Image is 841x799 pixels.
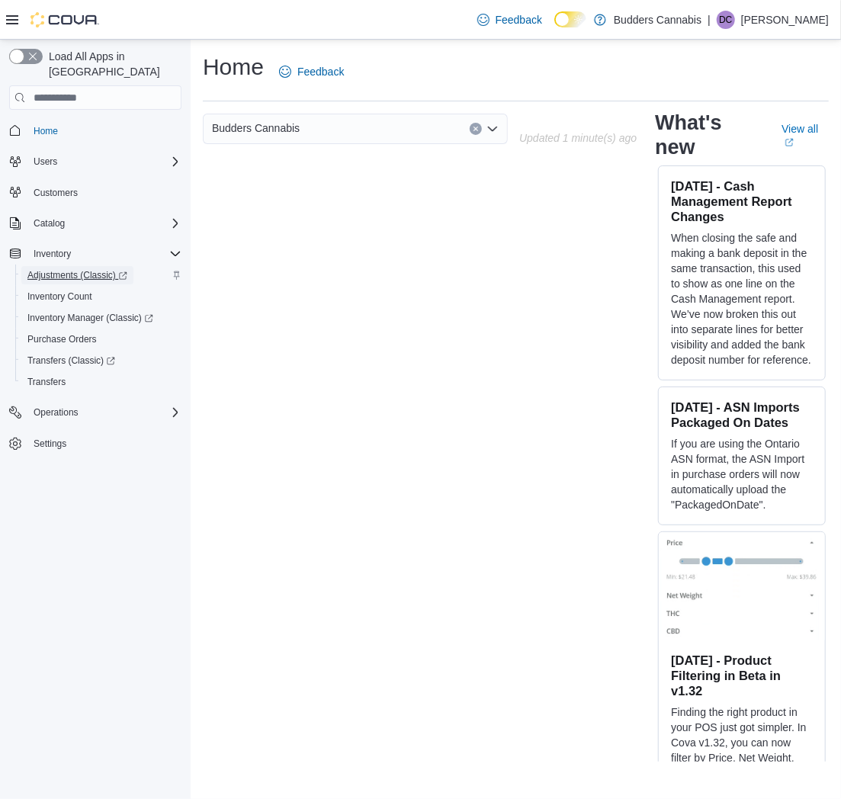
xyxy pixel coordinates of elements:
span: Feedback [297,64,344,79]
a: Transfers (Classic) [15,350,188,371]
span: Home [34,125,58,137]
span: Settings [27,434,181,453]
button: Users [3,151,188,172]
a: Settings [27,435,72,453]
span: Operations [27,403,181,422]
button: Transfers [15,371,188,393]
span: Purchase Orders [27,333,97,345]
span: Inventory Manager (Classic) [21,309,181,327]
span: Dark Mode [554,27,555,28]
button: Home [3,119,188,141]
a: Inventory Manager (Classic) [21,309,159,327]
span: Transfers [21,373,181,391]
a: Feedback [471,5,548,35]
input: Dark Mode [554,11,586,27]
a: View allExternal link [782,123,829,147]
button: Users [27,152,63,171]
a: Transfers [21,373,72,391]
button: Open list of options [486,123,499,135]
p: When closing the safe and making a bank deposit in the same transaction, this used to show as one... [671,230,813,367]
h2: What's new [655,111,763,159]
span: Transfers (Classic) [21,351,181,370]
span: DC [719,11,732,29]
button: Operations [3,402,188,423]
span: Purchase Orders [21,330,181,348]
span: Customers [27,183,181,202]
span: Adjustments (Classic) [27,269,127,281]
p: If you are using the Ontario ASN format, the ASN Import in purchase orders will now automatically... [671,436,813,512]
span: Inventory Count [27,290,92,303]
span: Users [27,152,181,171]
button: Clear input [470,123,482,135]
svg: External link [785,138,794,147]
h3: [DATE] - ASN Imports Packaged On Dates [671,399,813,430]
nav: Complex example [9,113,181,494]
span: Feedback [496,12,542,27]
a: Transfers (Classic) [21,351,121,370]
span: Budders Cannabis [212,119,300,137]
span: Inventory Manager (Classic) [27,312,153,324]
span: Load All Apps in [GEOGRAPHIC_DATA] [43,49,181,79]
button: Inventory [3,243,188,265]
h3: [DATE] - Product Filtering in Beta in v1.32 [671,653,813,698]
h1: Home [203,52,264,82]
span: Transfers (Classic) [27,355,115,367]
span: Inventory Count [21,287,181,306]
span: Transfers [27,376,66,388]
a: Customers [27,184,84,202]
a: Purchase Orders [21,330,103,348]
button: Purchase Orders [15,329,188,350]
a: Inventory Count [21,287,98,306]
span: Operations [34,406,79,419]
span: Customers [34,187,78,199]
img: Cova [30,12,99,27]
button: Inventory Count [15,286,188,307]
a: Adjustments (Classic) [15,265,188,286]
div: Dan Cockerton [717,11,735,29]
p: [PERSON_NAME] [741,11,829,29]
a: Inventory Manager (Classic) [15,307,188,329]
a: Adjustments (Classic) [21,266,133,284]
p: | [708,11,711,29]
span: Catalog [27,214,181,233]
button: Customers [3,181,188,204]
a: Feedback [273,56,350,87]
h3: [DATE] - Cash Management Report Changes [671,178,813,224]
button: Operations [27,403,85,422]
a: Home [27,122,64,140]
span: Inventory [34,248,71,260]
span: Inventory [27,245,181,263]
p: Updated 1 minute(s) ago [519,132,637,144]
span: Settings [34,438,66,450]
span: Catalog [34,217,65,229]
p: Budders Cannabis [614,11,701,29]
button: Catalog [3,213,188,234]
button: Inventory [27,245,77,263]
span: Adjustments (Classic) [21,266,181,284]
button: Catalog [27,214,71,233]
span: Users [34,156,57,168]
span: Home [27,120,181,140]
button: Settings [3,432,188,454]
